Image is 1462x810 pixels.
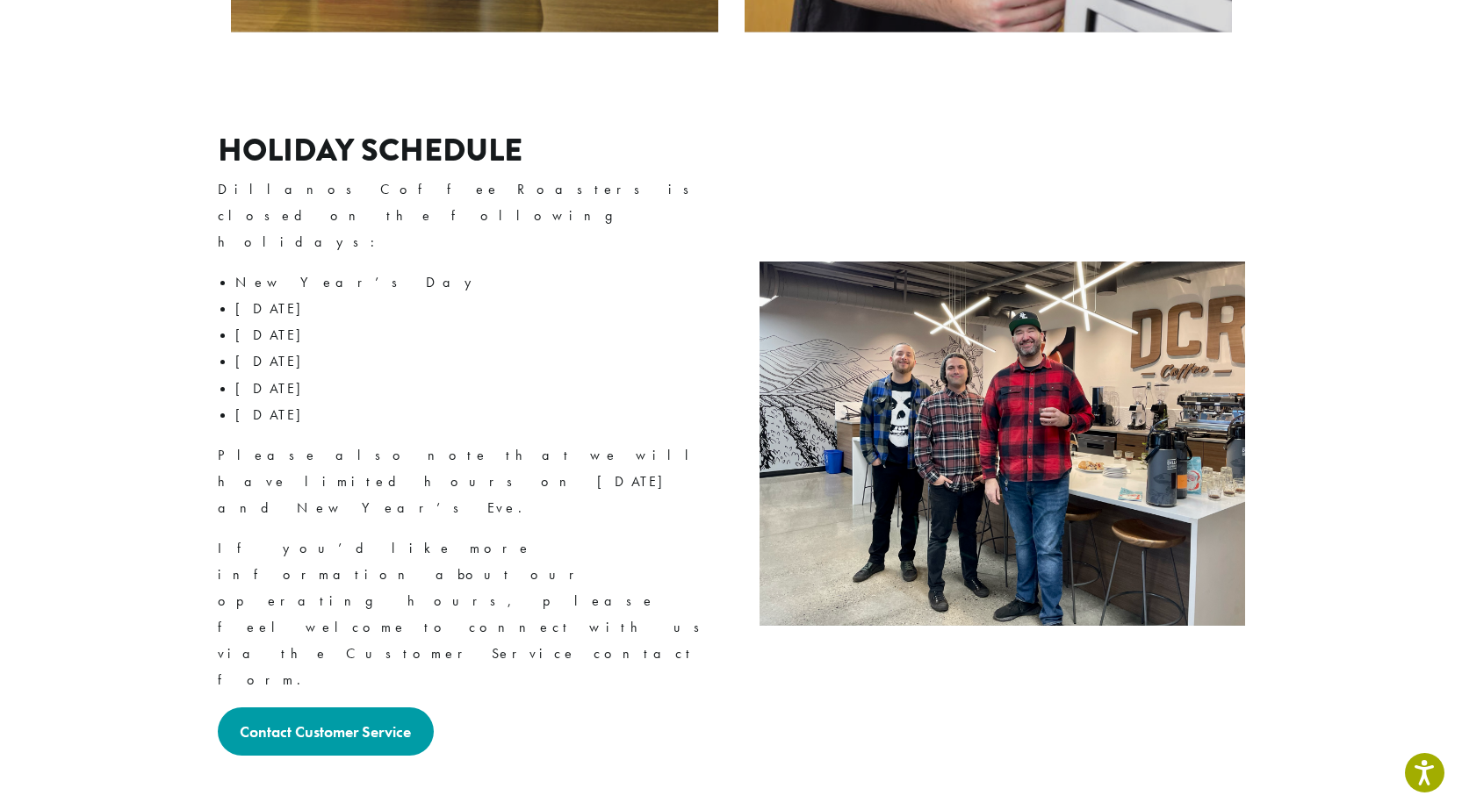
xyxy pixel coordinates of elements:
strong: Contact Customer Service [240,721,411,742]
li: [DATE] [235,322,717,348]
p: If you’d like more information about our operating hours, please feel welcome to connect with us ... [218,535,717,693]
li: New Year’s Day [235,269,717,296]
p: Dillanos Coffee Roasters is closed on the following holidays: [218,176,717,255]
li: [DATE] [235,376,717,402]
h2: Holiday Schedule [218,132,717,169]
p: Please also note that we will have limited hours on [DATE] and New Year’s Eve. [218,442,717,521]
li: [DATE] [235,348,717,375]
a: Contact Customer Service [218,707,435,756]
li: [DATE] [235,402,717,428]
li: [DATE] [235,296,717,322]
